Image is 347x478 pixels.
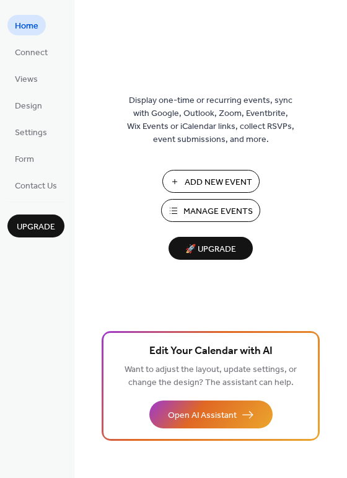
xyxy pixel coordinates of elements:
a: Contact Us [7,175,64,195]
a: Views [7,68,45,89]
span: Home [15,20,38,33]
span: Manage Events [183,205,253,218]
button: Upgrade [7,215,64,237]
a: Design [7,95,50,115]
span: Settings [15,126,47,139]
span: 🚀 Upgrade [176,241,245,258]
span: Views [15,73,38,86]
span: Open AI Assistant [168,409,237,422]
a: Settings [7,122,55,142]
span: Form [15,153,34,166]
button: Add New Event [162,170,260,193]
a: Form [7,148,42,169]
span: Add New Event [185,176,252,189]
span: Upgrade [17,221,55,234]
button: 🚀 Upgrade [169,237,253,260]
span: Connect [15,46,48,60]
button: Manage Events [161,199,260,222]
button: Open AI Assistant [149,401,273,428]
span: Display one-time or recurring events, sync with Google, Outlook, Zoom, Eventbrite, Wix Events or ... [127,94,294,146]
a: Home [7,15,46,35]
span: Design [15,100,42,113]
a: Connect [7,42,55,62]
span: Want to adjust the layout, update settings, or change the design? The assistant can help. [125,361,297,391]
span: Edit Your Calendar with AI [149,343,273,360]
span: Contact Us [15,180,57,193]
